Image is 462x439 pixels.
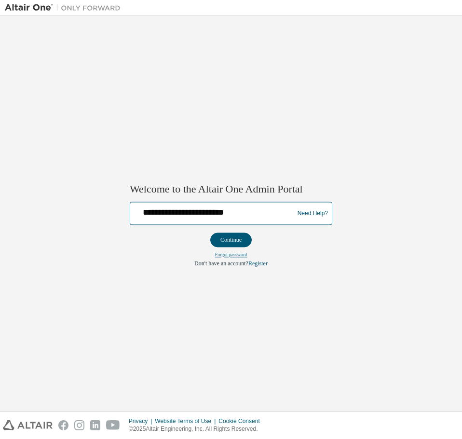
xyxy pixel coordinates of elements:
a: Register [248,261,268,267]
p: © 2025 Altair Engineering, Inc. All Rights Reserved. [129,425,266,433]
a: Forgot password [215,252,247,258]
div: Privacy [129,417,155,425]
img: Altair One [5,3,125,13]
img: instagram.svg [74,420,84,430]
a: Need Help? [298,213,328,214]
img: linkedin.svg [90,420,100,430]
img: altair_logo.svg [3,420,53,430]
div: Website Terms of Use [155,417,218,425]
h2: Welcome to the Altair One Admin Portal [130,182,332,196]
span: Don't have an account? [194,261,248,267]
div: Cookie Consent [218,417,265,425]
img: youtube.svg [106,420,120,430]
img: facebook.svg [58,420,68,430]
button: Continue [210,233,252,247]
